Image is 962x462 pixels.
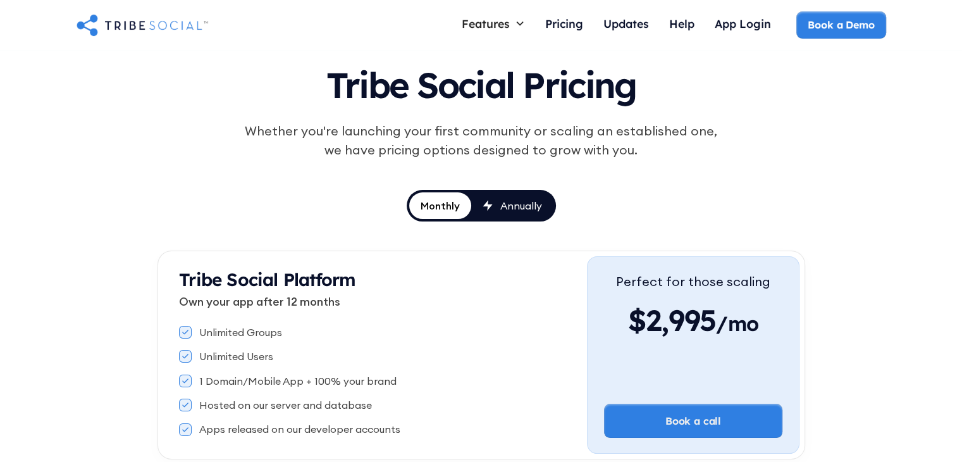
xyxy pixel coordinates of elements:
img: tab_domain_overview_orange.svg [34,73,44,84]
a: Book a Demo [796,11,885,38]
img: logo_orange.svg [20,20,30,30]
a: Help [659,11,705,39]
a: App Login [705,11,781,39]
img: tab_keywords_by_traffic_grey.svg [126,73,136,84]
div: Features [462,16,510,30]
div: 1 Domain/Mobile App + 100% your brand [199,374,397,388]
div: Whether you're launching your first community or scaling an established one, we have pricing opti... [238,122,724,159]
div: Domain: [DOMAIN_NAME] [33,33,139,43]
h1: Tribe Social Pricing [188,53,775,111]
div: App Login [715,16,771,30]
div: Monthly [421,199,460,213]
div: $2,995 [616,301,770,339]
a: Updates [593,11,659,39]
div: Help [669,16,694,30]
div: Annually [500,199,542,213]
div: Hosted on our server and database [199,398,372,412]
div: Unlimited Users [199,349,273,363]
img: website_grey.svg [20,33,30,43]
div: Features [452,11,535,35]
div: Keywords by Traffic [140,75,213,83]
strong: Tribe Social Platform [179,268,355,290]
span: /mo [716,311,758,342]
div: Updates [603,16,649,30]
div: Unlimited Groups [199,325,282,339]
div: Apps released on our developer accounts [199,422,400,436]
a: Book a call [604,404,782,438]
div: Domain Overview [48,75,113,83]
div: Pricing [545,16,583,30]
a: Pricing [535,11,593,39]
a: home [77,12,208,37]
div: v 4.0.25 [35,20,62,30]
p: Own your app after 12 months [179,293,587,310]
div: Perfect for those scaling [616,272,770,291]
